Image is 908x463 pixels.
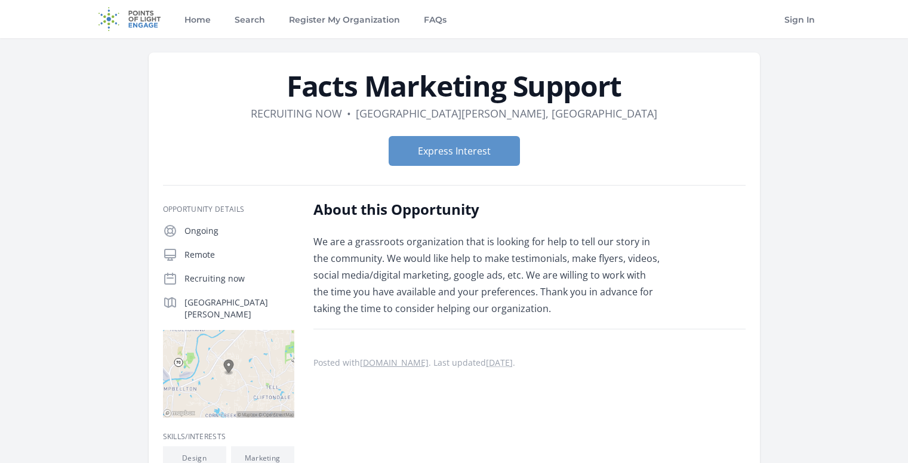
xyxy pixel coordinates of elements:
[163,432,294,442] h3: Skills/Interests
[313,233,663,317] p: We are a grassroots organization that is looking for help to tell our story in the community. We ...
[251,105,342,122] dd: Recruiting now
[486,357,513,368] abbr: Wed, Aug 6, 2025 10:57 PM
[389,136,520,166] button: Express Interest
[313,200,663,219] h2: About this Opportunity
[163,72,746,100] h1: Facts Marketing Support
[356,105,657,122] dd: [GEOGRAPHIC_DATA][PERSON_NAME], [GEOGRAPHIC_DATA]
[313,358,746,368] p: Posted with . Last updated .
[360,357,429,368] a: [DOMAIN_NAME]
[163,330,294,418] img: Map
[184,225,294,237] p: Ongoing
[163,205,294,214] h3: Opportunity Details
[184,249,294,261] p: Remote
[184,273,294,285] p: Recruiting now
[184,297,294,320] p: [GEOGRAPHIC_DATA][PERSON_NAME]
[347,105,351,122] div: •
